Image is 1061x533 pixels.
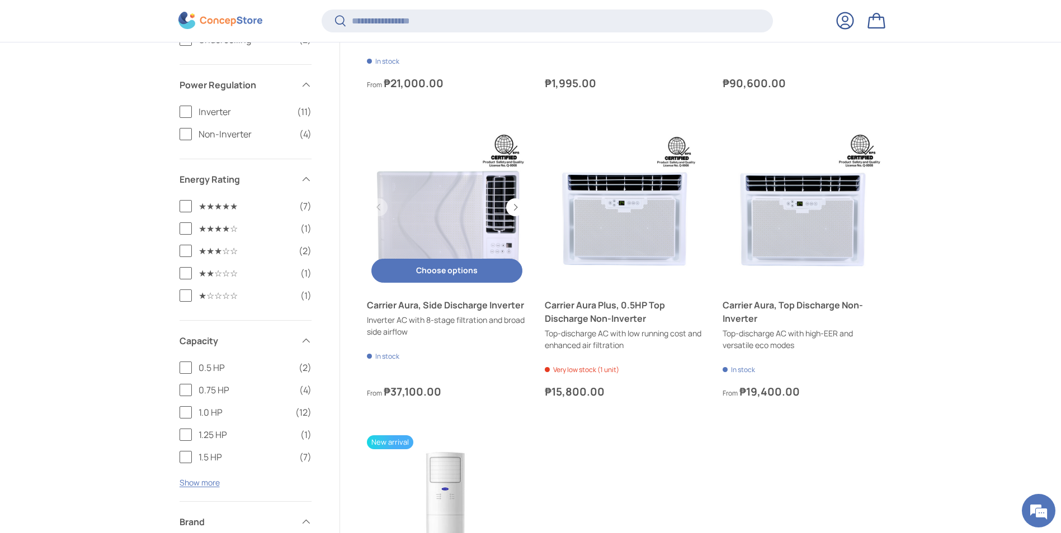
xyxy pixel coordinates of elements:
[199,288,294,302] span: ★☆☆☆☆
[180,515,294,528] span: Brand
[199,427,294,441] span: 1.25 HP
[199,450,293,463] span: 1.5 HP
[367,435,413,449] span: New arrival
[545,298,705,325] a: Carrier Aura Plus, 0.5HP Top Discharge Non-Inverter
[297,104,312,118] span: (11)
[367,127,527,287] a: Carrier Aura, Side Discharge Inverter
[199,104,290,118] span: Inverter
[199,244,292,257] span: ★★★☆☆
[300,427,312,441] span: (1)
[300,221,312,235] span: (1)
[723,298,883,325] a: Carrier Aura, Top Discharge Non-Inverter
[180,172,294,185] span: Energy Rating
[371,259,522,283] button: Choose options
[723,127,883,287] a: Carrier Aura, Top Discharge Non-Inverter
[299,127,312,140] span: (4)
[180,78,294,91] span: Power Regulation
[199,221,294,235] span: ★★★★☆
[199,127,293,140] span: Non-Inverter
[199,360,292,374] span: 0.5 HP
[178,12,262,30] img: ConcepStore
[545,127,705,287] a: Carrier Aura Plus, 0.5HP Top Discharge Non-Inverter
[300,288,312,302] span: (1)
[299,450,312,463] span: (7)
[199,383,293,396] span: 0.75 HP
[300,266,312,279] span: (1)
[199,199,293,212] span: ★★★★★
[180,477,220,487] button: Show more
[180,334,294,347] span: Capacity
[367,298,527,312] a: Carrier Aura, Side Discharge Inverter
[299,244,312,257] span: (2)
[299,383,312,396] span: (4)
[180,320,312,360] summary: Capacity
[180,64,312,104] summary: Power Regulation
[299,199,312,212] span: (7)
[180,159,312,199] summary: Energy Rating
[299,360,312,374] span: (2)
[295,405,312,418] span: (12)
[199,405,289,418] span: 1.0 HP
[199,266,294,279] span: ★★☆☆☆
